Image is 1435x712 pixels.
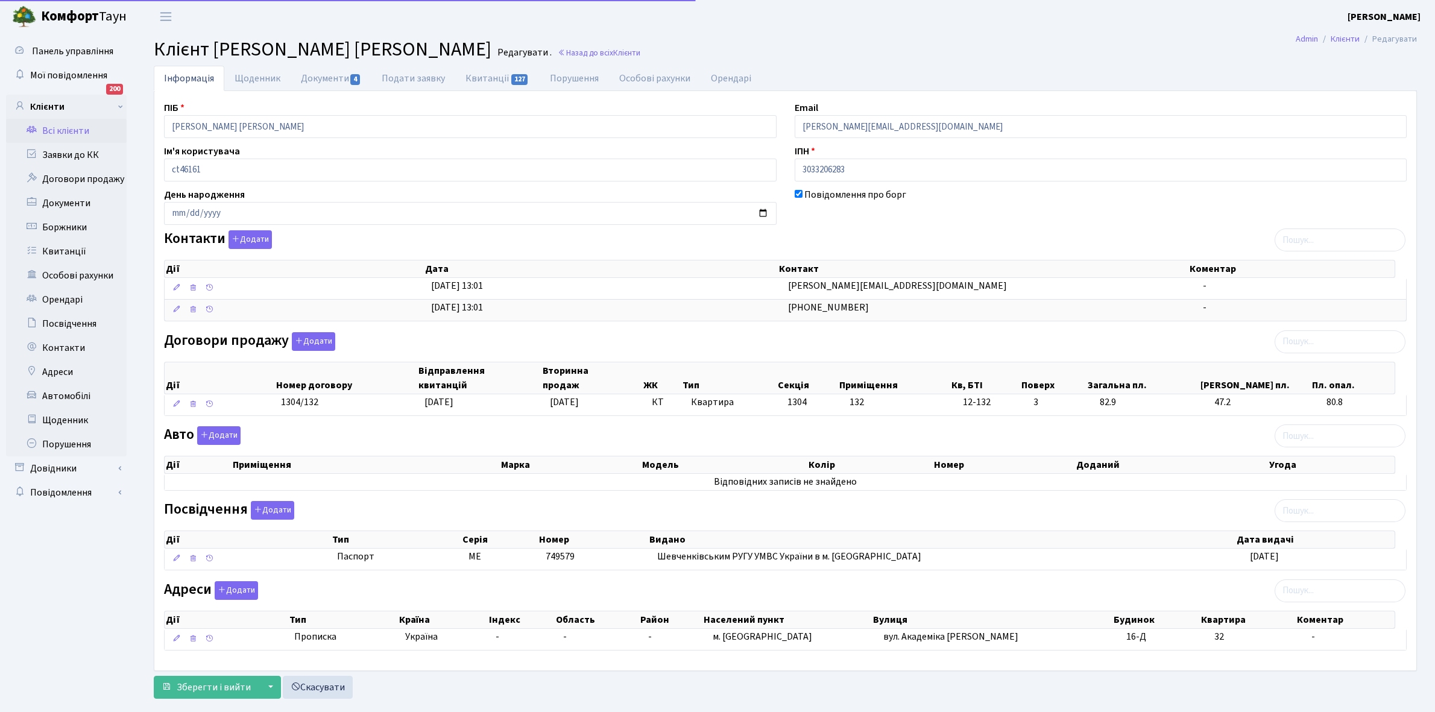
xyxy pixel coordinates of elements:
[778,260,1188,277] th: Контакт
[461,531,538,548] th: Серія
[648,630,652,643] span: -
[1100,395,1204,409] span: 82.9
[807,456,933,473] th: Колір
[294,630,336,644] span: Прописка
[1275,579,1405,602] input: Пошук...
[289,330,335,351] a: Додати
[950,362,1020,394] th: Кв, БТІ
[1188,260,1395,277] th: Коментар
[165,260,424,277] th: Дії
[6,215,127,239] a: Боржники
[6,360,127,384] a: Адреси
[1326,395,1401,409] span: 80.8
[6,63,127,87] a: Мої повідомлення200
[702,611,872,628] th: Населений пункт
[1311,630,1315,643] span: -
[194,424,241,446] a: Додати
[6,119,127,143] a: Всі клієнти
[6,408,127,432] a: Щоденник
[215,581,258,600] button: Адреси
[1278,27,1435,52] nav: breadcrumb
[788,301,869,314] span: [PHONE_NUMBER]
[850,395,864,409] span: 132
[6,336,127,360] a: Контакти
[558,47,640,58] a: Назад до всіхКлієнти
[212,579,258,600] a: Додати
[1348,10,1421,24] a: [PERSON_NAME]
[6,312,127,336] a: Посвідчення
[164,501,294,520] label: Посвідчення
[1020,362,1086,394] th: Поверх
[1203,301,1206,314] span: -
[232,456,500,473] th: Приміщення
[701,66,762,91] a: Орендарі
[1199,362,1310,394] th: [PERSON_NAME] пл.
[1275,424,1405,447] input: Пошук...
[838,362,950,394] th: Приміщення
[495,47,552,58] small: Редагувати .
[1360,33,1417,46] li: Редагувати
[229,230,272,249] button: Контакти
[225,228,272,250] a: Додати
[6,95,127,119] a: Клієнти
[642,362,681,394] th: ЖК
[417,362,541,394] th: Відправлення квитанцій
[431,301,483,314] span: [DATE] 13:01
[563,630,567,643] span: -
[488,611,555,628] th: Індекс
[164,426,241,445] label: Авто
[164,332,335,351] label: Договори продажу
[6,288,127,312] a: Орендарі
[787,395,807,409] span: 1304
[1033,395,1091,409] span: 3
[691,395,778,409] span: Квартира
[248,499,294,520] a: Додати
[613,47,640,58] span: Клієнти
[6,191,127,215] a: Документи
[6,143,127,167] a: Заявки до КК
[500,456,640,473] th: Марка
[165,474,1406,490] td: Відповідних записів не знайдено
[1268,456,1395,473] th: Угода
[1275,330,1405,353] input: Пошук...
[681,362,777,394] th: Тип
[281,395,318,409] span: 1304/132
[652,395,681,409] span: КТ
[41,7,127,27] span: Таун
[154,36,491,63] span: Клієнт [PERSON_NAME] [PERSON_NAME]
[6,239,127,263] a: Квитанції
[609,66,701,91] a: Особові рахунки
[12,5,36,29] img: logo.png
[275,362,417,394] th: Номер договору
[1311,362,1395,394] th: Пл. опал.
[106,84,123,95] div: 200
[1250,550,1279,563] span: [DATE]
[1203,279,1206,292] span: -
[639,611,702,628] th: Район
[251,501,294,520] button: Посвідчення
[1214,630,1224,643] span: 32
[1112,611,1200,628] th: Будинок
[197,426,241,445] button: Авто
[657,550,921,563] span: Шевченківським РУГУ УМВС України в м. [GEOGRAPHIC_DATA]
[292,332,335,351] button: Договори продажу
[1075,456,1268,473] th: Доданий
[555,611,639,628] th: Область
[541,362,642,394] th: Вторинна продаж
[165,362,275,394] th: Дії
[405,630,486,644] span: Україна
[291,66,371,91] a: Документи
[6,384,127,408] a: Автомобілі
[468,550,481,563] span: МЕ
[164,187,245,202] label: День народження
[224,66,291,91] a: Щоденник
[6,480,127,505] a: Повідомлення
[795,101,818,115] label: Email
[424,260,777,277] th: Дата
[1296,611,1394,628] th: Коментар
[1275,228,1405,251] input: Пошук...
[496,630,499,643] span: -
[455,66,539,91] a: Квитанції
[883,630,1018,643] span: вул. Академіка [PERSON_NAME]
